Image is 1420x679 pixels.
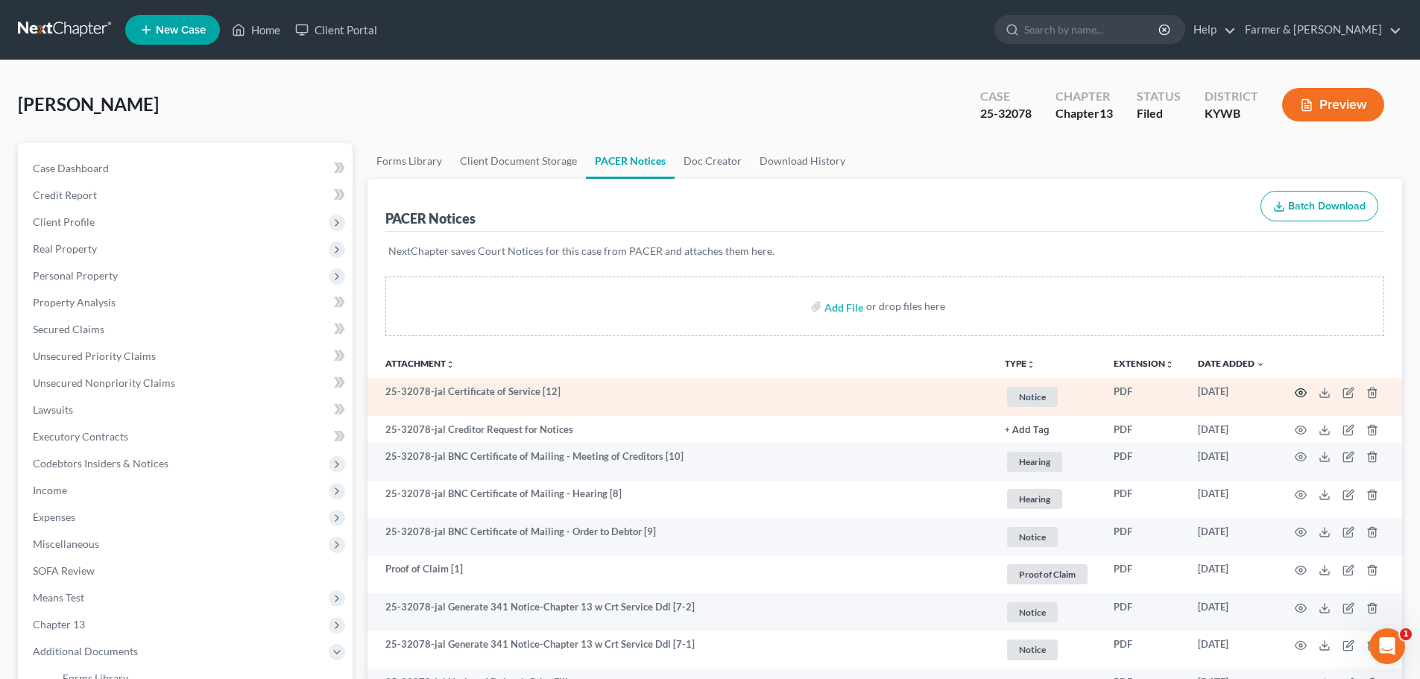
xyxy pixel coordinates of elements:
[33,537,99,550] span: Miscellaneous
[1198,358,1265,369] a: Date Added expand_more
[1055,88,1113,105] div: Chapter
[1005,449,1090,474] a: Hearing
[21,370,353,397] a: Unsecured Nonpriority Claims
[1005,385,1090,409] a: Notice
[675,143,751,179] a: Doc Creator
[367,631,993,669] td: 25-32078-jal Generate 341 Notice-Chapter 13 w Crt Service Ddl [7-1]
[1005,562,1090,587] a: Proof of Claim
[21,423,353,450] a: Executory Contracts
[1026,360,1035,369] i: unfold_more
[1165,360,1174,369] i: unfold_more
[367,443,993,481] td: 25-32078-jal BNC Certificate of Mailing - Meeting of Creditors [10]
[33,350,156,362] span: Unsecured Priority Claims
[446,360,455,369] i: unfold_more
[1102,593,1186,631] td: PDF
[1102,481,1186,519] td: PDF
[1007,387,1058,407] span: Notice
[1102,631,1186,669] td: PDF
[1137,105,1181,122] div: Filed
[156,25,206,36] span: New Case
[1186,481,1277,519] td: [DATE]
[21,155,353,182] a: Case Dashboard
[1007,564,1088,584] span: Proof of Claim
[367,556,993,594] td: Proof of Claim [1]
[224,16,288,43] a: Home
[1102,556,1186,594] td: PDF
[33,215,95,228] span: Client Profile
[1186,416,1277,443] td: [DATE]
[367,481,993,519] td: 25-32078-jal BNC Certificate of Mailing - Hearing [8]
[1005,426,1050,435] button: + Add Tag
[18,93,159,115] span: [PERSON_NAME]
[1237,16,1401,43] a: Farmer & [PERSON_NAME]
[1102,518,1186,556] td: PDF
[1005,637,1090,662] a: Notice
[21,343,353,370] a: Unsecured Priority Claims
[1007,602,1058,622] span: Notice
[33,645,138,657] span: Additional Documents
[33,484,67,496] span: Income
[1205,105,1258,122] div: KYWB
[1186,518,1277,556] td: [DATE]
[1186,443,1277,481] td: [DATE]
[33,403,73,416] span: Lawsuits
[367,378,993,416] td: 25-32078-jal Certificate of Service [12]
[367,593,993,631] td: 25-32078-jal Generate 341 Notice-Chapter 13 w Crt Service Ddl [7-2]
[1005,359,1035,369] button: TYPEunfold_more
[1099,106,1113,120] span: 13
[1007,489,1062,509] span: Hearing
[1005,525,1090,549] a: Notice
[33,511,75,523] span: Expenses
[33,242,97,255] span: Real Property
[21,558,353,584] a: SOFA Review
[33,269,118,282] span: Personal Property
[1369,628,1405,664] iframe: Intercom live chat
[1102,443,1186,481] td: PDF
[33,564,95,577] span: SOFA Review
[21,397,353,423] a: Lawsuits
[980,88,1032,105] div: Case
[1024,16,1161,43] input: Search by name...
[1186,631,1277,669] td: [DATE]
[1055,105,1113,122] div: Chapter
[586,143,675,179] a: PACER Notices
[1186,16,1236,43] a: Help
[751,143,854,179] a: Download History
[1005,600,1090,625] a: Notice
[1102,378,1186,416] td: PDF
[385,358,455,369] a: Attachmentunfold_more
[1205,88,1258,105] div: District
[1256,360,1265,369] i: expand_more
[1007,452,1062,472] span: Hearing
[1102,416,1186,443] td: PDF
[33,457,168,470] span: Codebtors Insiders & Notices
[1007,639,1058,660] span: Notice
[21,316,353,343] a: Secured Claims
[33,376,175,389] span: Unsecured Nonpriority Claims
[1186,556,1277,594] td: [DATE]
[33,618,85,631] span: Chapter 13
[33,323,104,335] span: Secured Claims
[1288,200,1366,212] span: Batch Download
[866,299,945,314] div: or drop files here
[388,244,1381,259] p: NextChapter saves Court Notices for this case from PACER and attaches them here.
[33,591,84,604] span: Means Test
[1260,191,1378,222] button: Batch Download
[21,182,353,209] a: Credit Report
[367,416,993,443] td: 25-32078-jal Creditor Request for Notices
[1005,487,1090,511] a: Hearing
[1186,378,1277,416] td: [DATE]
[1005,423,1090,437] a: + Add Tag
[367,518,993,556] td: 25-32078-jal BNC Certificate of Mailing - Order to Debtor [9]
[385,209,476,227] div: PACER Notices
[1186,593,1277,631] td: [DATE]
[1007,527,1058,547] span: Notice
[288,16,385,43] a: Client Portal
[33,430,128,443] span: Executory Contracts
[21,289,353,316] a: Property Analysis
[33,189,97,201] span: Credit Report
[33,162,109,174] span: Case Dashboard
[367,143,451,179] a: Forms Library
[1282,88,1384,121] button: Preview
[451,143,586,179] a: Client Document Storage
